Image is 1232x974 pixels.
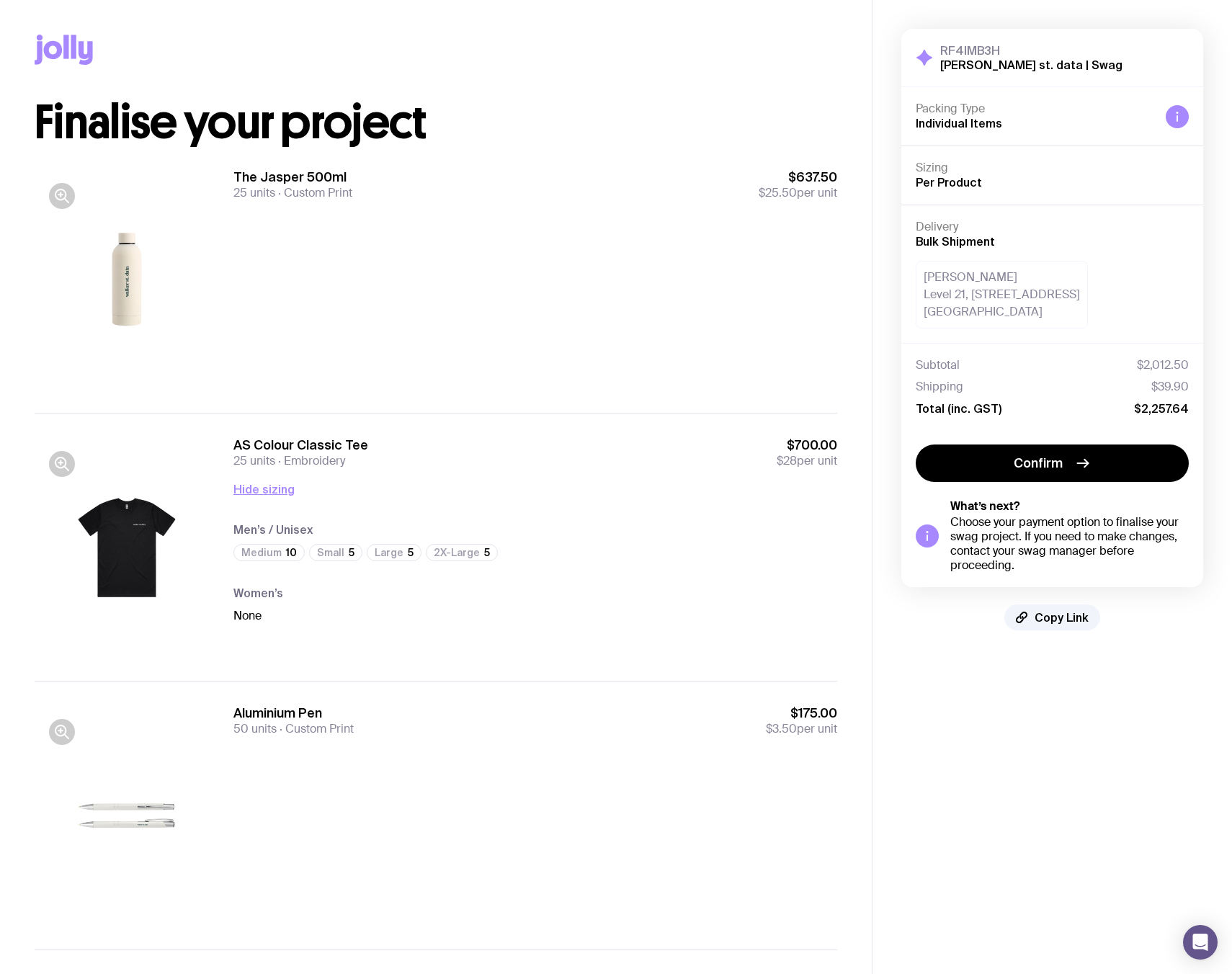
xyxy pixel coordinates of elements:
span: 50 units [233,721,277,736]
span: 10 [286,547,297,558]
span: Medium [241,547,282,558]
span: Shipping [916,380,963,394]
span: $637.50 [759,169,837,186]
span: 5 [408,547,414,558]
span: Small [317,547,344,558]
span: $175.00 [766,705,837,722]
span: per unit [766,722,837,736]
h3: Aluminium Pen [233,705,354,722]
span: per unit [777,454,837,468]
span: $25.50 [759,185,797,200]
h5: What’s next? [950,499,1189,514]
span: $3.50 [766,721,797,736]
span: Total (inc. GST) [916,401,1001,416]
button: Copy Link [1004,604,1100,630]
div: Choose your payment option to finalise your swag project. If you need to make changes, contact yo... [950,515,1189,573]
span: Bulk Shipment [916,235,995,248]
span: $700.00 [777,437,837,454]
span: $2,012.50 [1137,358,1189,372]
span: Custom Print [277,721,354,736]
span: $2,257.64 [1134,401,1189,416]
h4: Sizing [916,161,1189,175]
h4: Women’s [233,584,837,602]
span: None [233,608,262,623]
h4: Men’s / Unisex [233,521,837,538]
span: 25 units [233,185,275,200]
h2: [PERSON_NAME] st. data | Swag [940,58,1122,72]
h3: The Jasper 500ml [233,169,352,186]
span: Embroidery [275,453,345,468]
h4: Packing Type [916,102,1154,116]
span: $28 [777,453,797,468]
h3: AS Colour Classic Tee [233,437,368,454]
span: $39.90 [1151,380,1189,394]
span: Copy Link [1035,610,1089,625]
span: Confirm [1014,455,1063,472]
div: Open Intercom Messenger [1183,925,1218,960]
h3: RF4IMB3H [940,43,1122,58]
span: per unit [759,186,837,200]
h4: Delivery [916,220,1189,234]
span: 2X-Large [434,547,480,558]
span: Subtotal [916,358,960,372]
span: Large [375,547,403,558]
span: 25 units [233,453,275,468]
div: [PERSON_NAME] Level 21, [STREET_ADDRESS] [GEOGRAPHIC_DATA] [916,261,1088,329]
button: Confirm [916,444,1189,482]
span: 5 [484,547,490,558]
span: Per Product [916,176,982,189]
h1: Finalise your project [35,99,837,146]
span: Custom Print [275,185,352,200]
span: 5 [349,547,354,558]
span: Individual Items [916,117,1002,130]
button: Hide sizing [233,481,295,498]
